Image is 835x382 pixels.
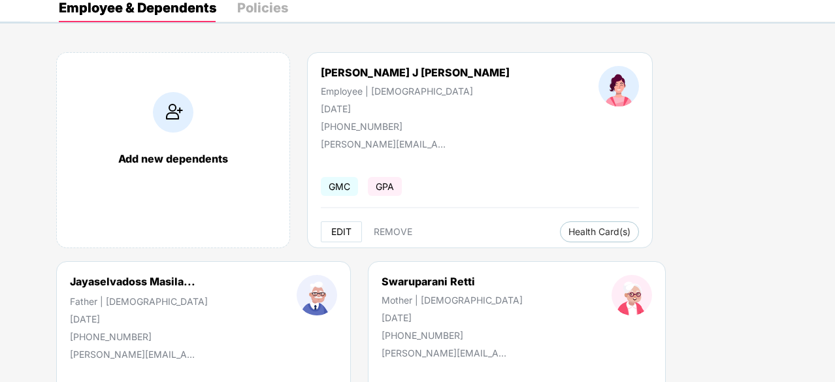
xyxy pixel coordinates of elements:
img: profileImage [612,275,652,315]
div: Add new dependents [70,152,276,165]
div: Father | [DEMOGRAPHIC_DATA] [70,296,208,307]
div: Employee & Dependents [59,1,216,14]
div: Mother | [DEMOGRAPHIC_DATA] [382,294,523,306]
div: [PERSON_NAME] J [PERSON_NAME] [321,66,510,79]
div: [PERSON_NAME][EMAIL_ADDRESS][DOMAIN_NAME] [321,138,451,150]
div: Jayaselvadoss Masila... [70,275,195,288]
span: EDIT [331,227,352,237]
img: addIcon [153,92,193,133]
div: [DATE] [321,103,510,114]
span: Health Card(s) [568,229,630,235]
span: GMC [321,177,358,196]
div: [DATE] [382,312,523,323]
img: profileImage [297,275,337,315]
button: REMOVE [363,221,423,242]
div: [DATE] [70,313,208,325]
button: Health Card(s) [560,221,639,242]
span: REMOVE [374,227,412,237]
div: [PERSON_NAME][EMAIL_ADDRESS][DOMAIN_NAME] [382,347,512,358]
div: Policies [237,1,288,14]
div: [PHONE_NUMBER] [382,330,523,341]
div: [PHONE_NUMBER] [70,331,208,342]
button: EDIT [321,221,362,242]
img: profileImage [598,66,639,106]
div: [PHONE_NUMBER] [321,121,510,132]
div: [PERSON_NAME][EMAIL_ADDRESS][DOMAIN_NAME] [70,349,201,360]
div: Swaruparani Retti [382,275,523,288]
div: Employee | [DEMOGRAPHIC_DATA] [321,86,510,97]
span: GPA [368,177,402,196]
